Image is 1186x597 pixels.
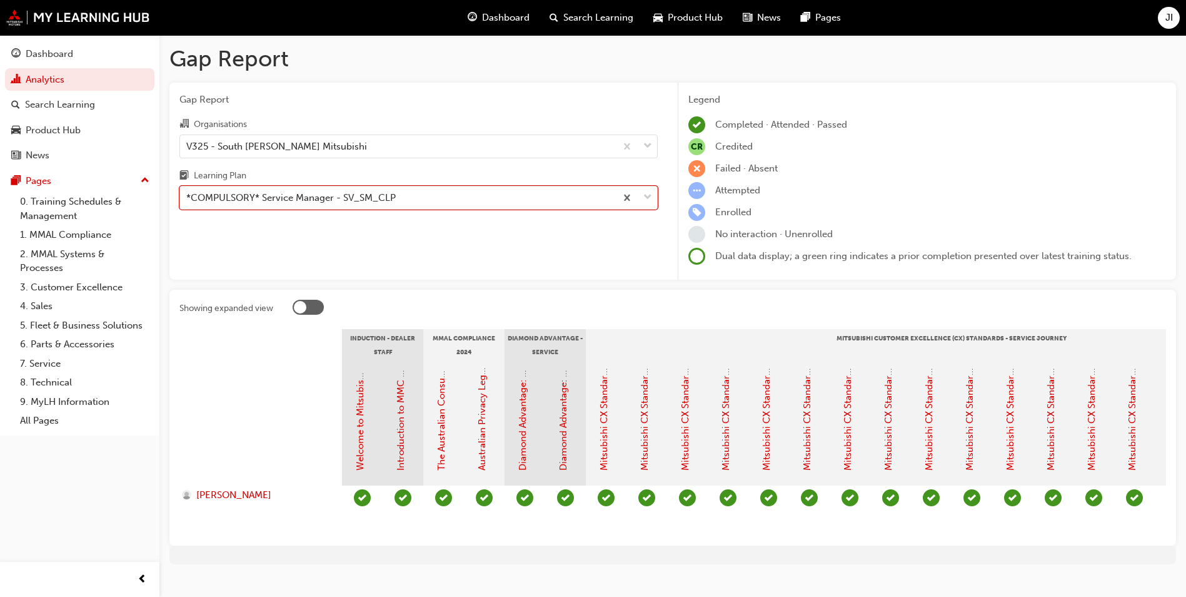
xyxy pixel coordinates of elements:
[138,572,147,588] span: prev-icon
[141,173,149,189] span: up-icon
[11,125,21,136] span: car-icon
[688,160,705,177] span: learningRecordVerb_FAIL-icon
[557,489,574,506] span: learningRecordVerb_PASS-icon
[482,11,530,25] span: Dashboard
[679,489,696,506] span: learningRecordVerb_PASS-icon
[15,278,154,297] a: 3. Customer Excellence
[720,489,736,506] span: learningRecordVerb_PASS-icon
[342,329,423,360] div: Induction - Dealer Staff
[1045,489,1062,506] span: learningRecordVerb_PASS-icon
[715,141,753,152] span: Credited
[179,302,273,315] div: Showing expanded view
[923,489,940,506] span: learningRecordVerb_PASS-icon
[5,40,154,170] button: DashboardAnalyticsSearch LearningProduct HubNews
[688,116,705,133] span: learningRecordVerb_COMPLETE-icon
[169,45,1176,73] h1: Gap Report
[476,489,493,506] span: learningRecordVerb_PASS-icon
[760,489,777,506] span: learningRecordVerb_PASS-icon
[5,43,154,66] a: Dashboard
[550,10,558,26] span: search-icon
[15,335,154,354] a: 6. Parts & Accessories
[688,138,705,155] span: null-icon
[15,392,154,412] a: 9. MyLH Information
[196,488,271,503] span: [PERSON_NAME]
[11,150,21,161] span: news-icon
[15,225,154,245] a: 1. MMAL Compliance
[791,5,851,31] a: pages-iconPages
[1004,489,1021,506] span: learningRecordVerb_PASS-icon
[715,250,1132,262] span: Dual data display; a green ring indicates a prior completion presented over latest training status.
[1165,11,1173,25] span: JI
[25,98,95,112] div: Search Learning
[757,11,781,25] span: News
[11,176,21,187] span: pages-icon
[5,68,154,91] a: Analytics
[6,9,150,26] a: mmal
[842,489,858,506] span: learningRecordVerb_PASS-icon
[26,148,49,163] div: News
[5,170,154,193] button: Pages
[354,489,371,506] span: learningRecordVerb_COMPLETE-icon
[688,204,705,221] span: learningRecordVerb_ENROLL-icon
[1085,489,1102,506] span: learningRecordVerb_PASS-icon
[186,139,367,153] div: V325 - South [PERSON_NAME] Mitsubishi
[668,11,723,25] span: Product Hub
[715,163,778,174] span: Failed · Absent
[179,171,189,182] span: learningplan-icon
[643,138,652,155] span: down-icon
[11,99,20,111] span: search-icon
[15,316,154,335] a: 5. Fleet & Business Solutions
[26,123,81,138] div: Product Hub
[715,207,751,218] span: Enrolled
[598,302,610,471] a: Mitsubishi CX Standards - Introduction
[558,308,569,471] a: Diamond Advantage: Service Training
[715,185,760,196] span: Attempted
[688,226,705,243] span: learningRecordVerb_NONE-icon
[5,144,154,167] a: News
[638,489,655,506] span: learningRecordVerb_PASS-icon
[882,489,899,506] span: learningRecordVerb_PASS-icon
[11,49,21,60] span: guage-icon
[15,297,154,316] a: 4. Sales
[11,74,21,86] span: chart-icon
[516,489,533,506] span: learningRecordVerb_PASS-icon
[733,5,791,31] a: news-iconNews
[179,93,658,107] span: Gap Report
[517,316,528,471] a: Diamond Advantage: Fundamentals
[15,411,154,431] a: All Pages
[743,10,752,26] span: news-icon
[801,10,810,26] span: pages-icon
[653,10,663,26] span: car-icon
[179,119,189,130] span: organisation-icon
[194,118,247,131] div: Organisations
[435,489,452,506] span: learningRecordVerb_PASS-icon
[182,488,330,503] a: [PERSON_NAME]
[598,489,615,506] span: learningRecordVerb_PASS-icon
[643,5,733,31] a: car-iconProduct Hub
[15,354,154,374] a: 7. Service
[815,11,841,25] span: Pages
[1126,489,1143,506] span: learningRecordVerb_PASS-icon
[1158,7,1180,29] button: JI
[423,329,505,360] div: MMAL Compliance 2024
[963,489,980,506] span: learningRecordVerb_PASS-icon
[563,11,633,25] span: Search Learning
[15,245,154,278] a: 2. MMAL Systems & Processes
[715,119,847,130] span: Completed · Attended · Passed
[15,373,154,392] a: 8. Technical
[715,228,833,240] span: No interaction · Unenrolled
[186,191,396,205] div: *COMPULSORY* Service Manager - SV_SM_CLP
[394,489,411,506] span: learningRecordVerb_PASS-icon
[15,192,154,225] a: 0. Training Schedules & Management
[468,10,477,26] span: guage-icon
[688,93,1166,107] div: Legend
[26,174,51,188] div: Pages
[505,329,586,360] div: Diamond Advantage - Service
[643,190,652,206] span: down-icon
[26,47,73,61] div: Dashboard
[688,182,705,199] span: learningRecordVerb_ATTEMPT-icon
[5,119,154,142] a: Product Hub
[801,489,818,506] span: learningRecordVerb_PASS-icon
[5,93,154,116] a: Search Learning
